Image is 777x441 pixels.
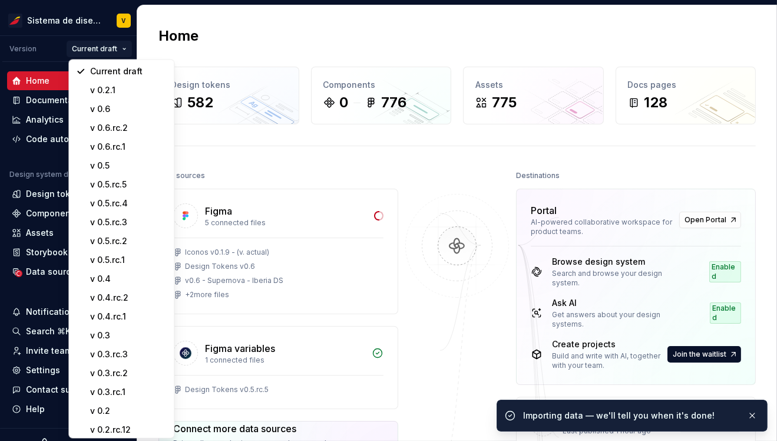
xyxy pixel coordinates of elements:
div: v 0.4.rc.2 [90,292,167,304]
div: v 0.2.1 [90,84,167,96]
div: v 0.2.rc.12 [90,424,167,436]
div: v 0.3.rc.2 [90,367,167,379]
div: v 0.5.rc.1 [90,254,167,266]
div: v 0.6 [90,103,167,115]
div: v 0.6.rc.2 [90,122,167,134]
div: v 0.3.rc.1 [90,386,167,398]
div: v 0.5.rc.5 [90,179,167,190]
div: Current draft [90,65,167,77]
div: v 0.2 [90,405,167,417]
div: v 0.5.rc.2 [90,235,167,247]
div: v 0.5 [90,160,167,172]
div: v 0.5.rc.4 [90,198,167,209]
div: v 0.4 [90,273,167,285]
div: v 0.3.rc.3 [90,348,167,360]
div: v 0.5.rc.3 [90,216,167,228]
div: Importing data — we'll tell you when it's done! [523,410,738,422]
div: v 0.6.rc.1 [90,141,167,153]
div: v 0.4.rc.1 [90,311,167,322]
div: v 0.3 [90,330,167,341]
